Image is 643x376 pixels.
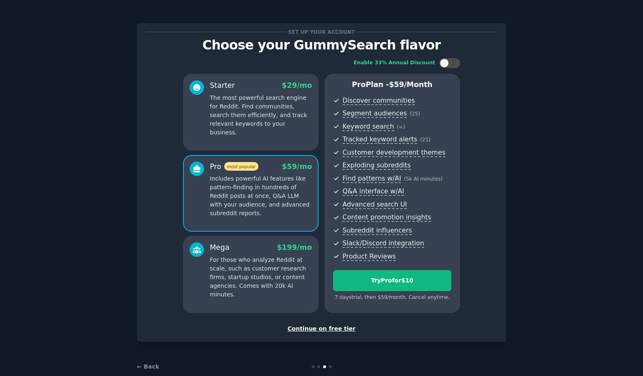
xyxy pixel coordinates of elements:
button: TryProfor$10 [333,270,451,291]
div: Enable 33% Annual Discount [354,59,435,67]
div: Pro [210,162,258,172]
p: Pro Plan - [333,80,451,90]
p: The most powerful search engine for Reddit. Find communities, search them efficiently, and track ... [210,94,312,137]
span: Customer development themes [343,148,446,157]
a: ← Back [137,363,159,370]
span: Content promotion insights [343,213,431,222]
span: Product Reviews [343,252,396,261]
p: Choose your GummySearch flavor [145,38,498,52]
div: 7 days trial, then $ 59 /month . Cancel anytime. [333,294,451,301]
span: Find patterns w/AI [343,174,401,183]
span: ( 5k AI minutes ) [404,176,443,182]
p: Includes powerful AI features like pattern-finding in hundreds of Reddit posts at once, Q&A LLM w... [210,174,312,218]
span: $ 59 /month [389,80,433,89]
span: $ 199 /mo [277,243,312,251]
span: $ 59 /mo [282,162,312,171]
span: Subreddit influencers [343,226,412,235]
span: Keyword search [343,122,394,131]
div: Try Pro for $10 [333,276,451,285]
div: Continue on free tier [145,324,498,333]
span: Segment audiences [343,109,407,118]
span: ( 25 ) [420,137,430,143]
span: ( ∞ ) [397,124,405,130]
span: most popular [224,162,259,171]
span: ( 25 ) [410,111,420,117]
span: Slack/Discord integration [343,239,424,248]
div: Mega [210,242,230,253]
span: Exploding subreddits [343,161,411,170]
span: Set up your account [287,28,357,36]
p: For those who analyze Reddit at scale, such as customer research firms, startup studios, or conte... [210,256,312,299]
div: Starter [210,80,235,91]
span: Advanced search UI [343,200,407,209]
span: $ 29 /mo [282,81,312,89]
span: Discover communities [343,96,415,105]
span: Tracked keyword alerts [343,135,417,144]
span: Q&A interface w/AI [343,187,404,196]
